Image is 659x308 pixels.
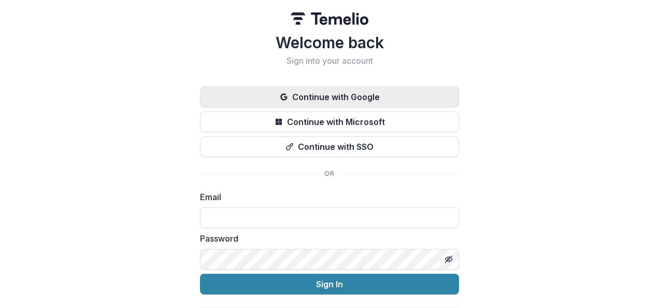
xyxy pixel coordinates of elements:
button: Continue with Microsoft [200,111,459,132]
button: Sign In [200,274,459,295]
button: Continue with Google [200,87,459,107]
label: Email [200,191,453,203]
img: Temelio [291,12,368,25]
button: Continue with SSO [200,136,459,157]
h2: Sign into your account [200,56,459,66]
button: Toggle password visibility [440,251,457,268]
label: Password [200,232,453,245]
h1: Welcome back [200,33,459,52]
